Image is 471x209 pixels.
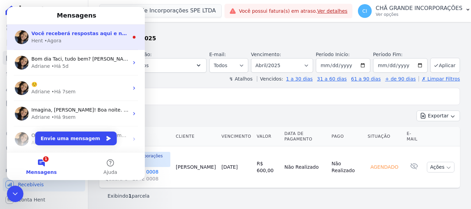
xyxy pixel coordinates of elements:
a: [DATE] [221,164,238,170]
div: Adriane [24,81,43,88]
div: Adriane [24,56,43,63]
button: Todos [129,58,207,73]
th: E-mail [404,127,424,146]
a: Transferências [3,112,85,125]
th: Vencimento [219,127,254,146]
label: E-mail: [209,52,226,57]
a: Visão Geral [3,21,85,34]
span: Recebíveis [18,181,44,188]
label: Período Inicío: [316,52,350,57]
a: Conta Hent [3,193,85,207]
div: • Agora [38,30,55,38]
img: Profile image for Adriane [8,23,22,37]
p: CHÃ GRANDE INCORPORAÇÕES [376,5,463,12]
a: Recebíveis [3,178,85,191]
img: Profile image for Adriane [8,125,22,139]
a: Clientes [3,81,85,95]
a: + de 90 dias [385,76,416,82]
button: Ações [427,162,454,173]
a: Contratos [3,36,85,50]
button: Ajuda [69,146,138,173]
th: Situação [365,127,404,146]
span: Você receberá respostas aqui e no seu e-mail: ✉️ [EMAIL_ADDRESS][DOMAIN_NAME] Nosso tempo de resp... [24,24,417,29]
div: • Há 5d [44,56,62,63]
a: 61 a 90 dias [351,76,381,82]
span: Ajuda [97,163,110,168]
img: Profile image for Adriane [8,74,22,88]
button: Exportar [417,111,460,121]
p: Exibindo parcela [108,192,150,199]
span: CI [362,9,367,13]
label: Vencimento: [251,52,281,57]
iframe: Intercom live chat [7,186,23,202]
div: • Há 7sem [44,81,69,88]
th: Data de Pagamento [282,127,329,146]
td: Não Realizado [329,146,365,188]
span: Olá Taci, bom dia! Dri aqui, tudo bem? [PERSON_NAME] estou em contato com a [PERSON_NAME] e farei... [24,126,346,131]
th: Pago [329,127,365,146]
div: Plataformas [6,167,82,175]
div: • Há 9sem [44,107,69,114]
a: Negativação [3,142,85,156]
div: Hent [24,30,36,38]
td: R$ 600,00 [254,146,282,188]
b: 1 [128,193,132,199]
a: Lotes [3,66,85,80]
div: Agendado [368,162,401,172]
img: Profile image for Adriane [8,100,22,114]
button: Envie uma mensagem [28,125,110,138]
a: 1 a 30 dias [286,76,313,82]
a: Parcelas [3,51,85,65]
a: ✗ Limpar Filtros [419,76,460,82]
th: Cliente [173,127,219,146]
span: Você possui fatura(s) em atraso. [239,8,348,15]
span: ☺️ [24,75,30,80]
iframe: Intercom live chat [7,7,145,180]
p: Ver opções [376,12,463,17]
a: 31 a 60 dias [317,76,347,82]
th: Valor [254,127,282,146]
h2: Parcelas [99,22,460,34]
label: Período Fim: [373,51,428,58]
td: Não Realizado [282,146,329,188]
input: Buscar por nome do lote ou do cliente [112,90,457,103]
a: Crédito [3,127,85,140]
a: Ver detalhes [317,8,348,14]
span: Mensagens [19,163,50,168]
span: Imagina, [PERSON_NAME]! Boa noite. ☺️ [24,100,122,106]
button: Chã Grande Incorporações SPE LTDA [99,4,222,17]
label: Vencidos: [257,76,283,82]
img: Profile image for Adriane [8,49,22,63]
td: [PERSON_NAME] [173,146,219,188]
a: Minha Carteira [3,96,85,110]
span: Bom dia Taci, tudo bem? [PERSON_NAME], pagamento da cliente [PERSON_NAME] foi atualizado na Hent.... [24,49,441,55]
button: Aplicar [430,58,460,73]
div: Adriane [24,132,43,139]
span: Conta Hent [18,196,45,203]
label: ↯ Atalhos [229,76,252,82]
div: Adriane [24,107,43,114]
